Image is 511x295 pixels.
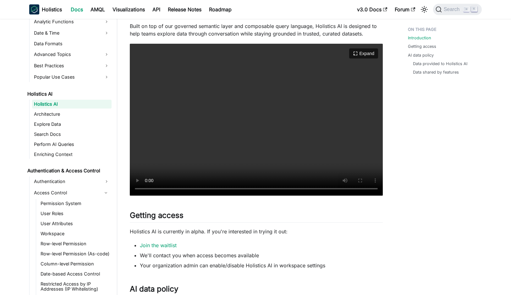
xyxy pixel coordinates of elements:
[130,228,383,235] p: Holistics AI is currently in alpha. If you're interested in trying it out:
[39,259,112,268] a: Column-level Permission
[67,4,87,14] a: Docs
[32,176,112,186] a: Authentication
[413,61,467,67] a: Data provided to Holistics AI
[130,44,383,196] video: Your browser does not support embedding video, but you can .
[32,28,112,38] a: Date & Time
[29,4,62,14] a: HolisticsHolistics
[32,120,112,129] a: Explore Data
[109,4,149,14] a: Visualizations
[413,69,459,75] a: Data shared by features
[39,229,112,238] a: Workspace
[32,72,112,82] a: Popular Use Cases
[442,7,464,12] span: Search
[42,6,62,13] b: Holistics
[32,150,112,159] a: Enriching Context
[32,17,112,27] a: Analytic Functions
[39,270,112,278] a: Date-based Access Control
[32,61,112,71] a: Best Practices
[164,4,205,14] a: Release Notes
[32,140,112,149] a: Perform AI Queries
[39,249,112,258] a: Row-level Permission (As-code)
[39,199,112,208] a: Permission System
[463,7,470,12] kbd: ⌘
[140,262,383,269] li: Your organization admin can enable/disable Holistics AI in workspace settings
[32,49,112,59] a: Advanced Topics
[39,280,112,293] a: Restricted Access by IP Addresses (IP Whitelisting)
[25,90,112,98] a: Holistics AI
[23,19,117,295] nav: Docs sidebar
[433,4,482,15] button: Search (Command+K)
[408,35,431,41] a: Introduction
[408,43,436,49] a: Getting access
[408,52,434,58] a: AI data policy
[391,4,419,14] a: Forum
[32,39,112,48] a: Data Formats
[25,166,112,175] a: Authentication & Access Control
[32,188,100,198] a: Access Control
[471,6,477,12] kbd: K
[29,4,39,14] img: Holistics
[87,4,109,14] a: AMQL
[353,4,391,14] a: v3.0 Docs
[39,239,112,248] a: Row-level Permission
[349,48,378,58] button: Expand video
[140,242,177,248] a: Join the waitlist
[130,22,383,37] p: Built on top of our governed semantic layer and composable query language, Holistics AI is design...
[39,209,112,218] a: User Roles
[205,4,235,14] a: Roadmap
[32,130,112,139] a: Search Docs
[149,4,164,14] a: API
[100,188,112,198] button: Collapse sidebar category 'Access Control'
[130,211,383,223] h2: Getting access
[419,4,429,14] button: Switch between dark and light mode (currently light mode)
[32,100,112,109] a: Holistics AI
[32,110,112,119] a: Architecture
[39,219,112,228] a: User Attributes
[140,252,383,259] li: We'll contact you when access becomes available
